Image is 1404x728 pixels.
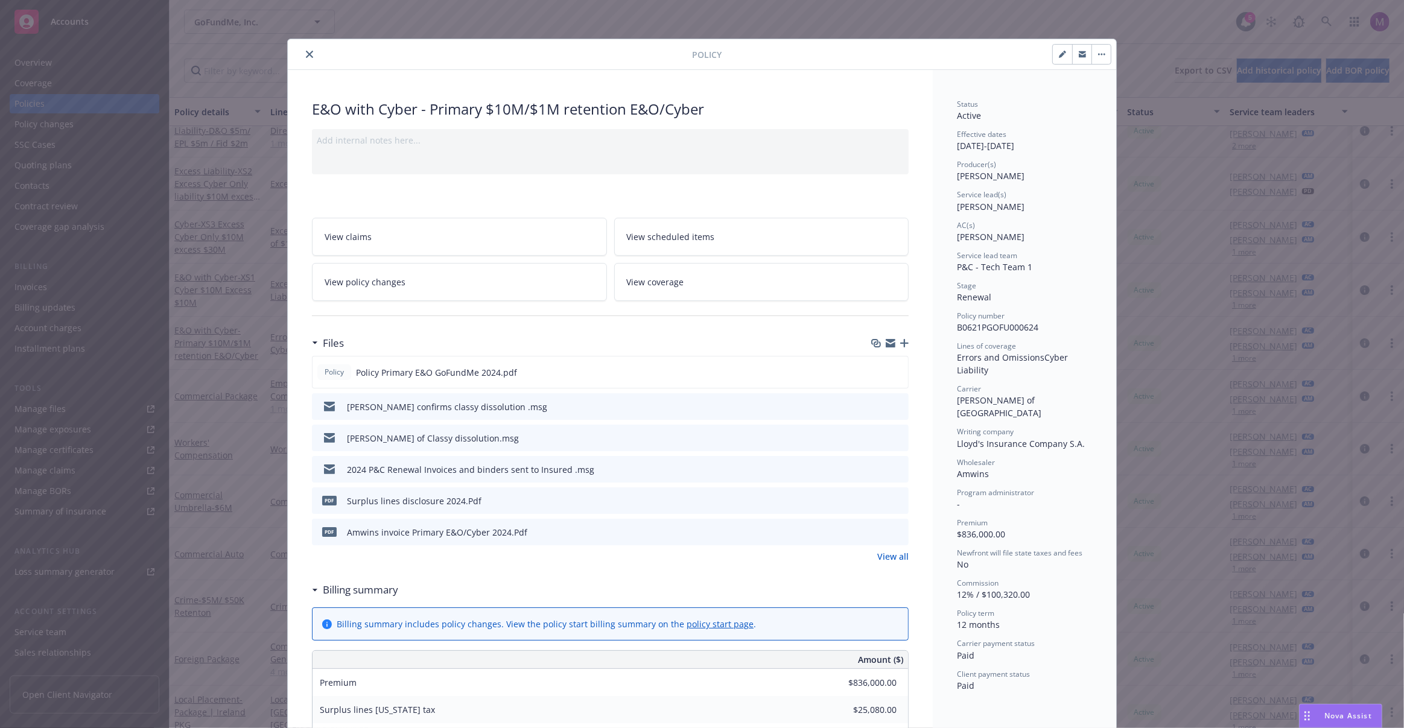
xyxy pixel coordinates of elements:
span: Effective dates [957,129,1006,139]
span: View coverage [627,276,684,288]
div: [PERSON_NAME] of Classy dissolution.msg [347,432,519,445]
span: Active [957,110,981,121]
button: download file [874,432,883,445]
span: Status [957,99,978,109]
span: Wholesaler [957,457,995,467]
a: View claims [312,218,607,256]
span: View scheduled items [627,230,715,243]
span: B0621PGOFU000624 [957,321,1038,333]
span: Carrier payment status [957,638,1035,648]
a: View all [877,550,909,563]
span: Policy [692,48,722,61]
button: close [302,47,317,62]
span: - [957,498,960,510]
span: Program administrator [957,487,1034,498]
span: Surplus lines [US_STATE] tax [320,704,435,715]
span: Service lead(s) [957,189,1006,200]
button: preview file [893,463,904,476]
a: View scheduled items [614,218,909,256]
span: Paid [957,650,974,661]
div: [DATE] - [DATE] [957,129,1092,152]
span: 12% / $100,320.00 [957,589,1030,600]
span: Commission [957,578,999,588]
span: View claims [325,230,372,243]
span: $836,000.00 [957,528,1005,540]
div: Add internal notes here... [317,134,904,147]
div: Amwins invoice Primary E&O/Cyber 2024.Pdf [347,526,527,539]
span: Client payment status [957,669,1030,679]
button: preview file [893,400,904,413]
button: download file [874,463,883,476]
span: Policy [322,367,346,378]
span: Errors and Omissions [957,352,1044,363]
button: download file [874,526,883,539]
div: [PERSON_NAME] confirms classy dissolution .msg [347,400,547,413]
span: View policy changes [325,276,405,288]
div: 2024 P&C Renewal Invoices and binders sent to Insured .msg [347,463,594,476]
span: Nova Assist [1324,711,1372,721]
span: Writing company [957,426,1014,437]
span: P&C - Tech Team 1 [957,261,1032,273]
span: Newfront will file state taxes and fees [957,548,1082,558]
span: Policy number [957,311,1005,321]
span: Cyber Liability [957,352,1070,376]
input: 0.00 [825,674,904,692]
button: download file [874,495,883,507]
span: Lines of coverage [957,341,1016,351]
span: Pdf [322,496,337,505]
div: Files [312,335,344,351]
span: Renewal [957,291,991,303]
a: View coverage [614,263,909,301]
span: [PERSON_NAME] [957,201,1024,212]
span: Pdf [322,527,337,536]
span: Lloyd's Insurance Company S.A. [957,438,1085,449]
div: Billing summary includes policy changes. View the policy start billing summary on the . [337,618,756,630]
span: Policy Primary E&O GoFundMe 2024.pdf [356,366,517,379]
span: AC(s) [957,220,975,230]
div: Drag to move [1300,704,1315,727]
span: Premium [320,677,357,688]
span: Producer(s) [957,159,996,169]
h3: Files [323,335,344,351]
span: Policy term [957,608,994,618]
span: Carrier [957,384,981,394]
button: download file [874,400,883,413]
span: 12 months [957,619,1000,630]
a: View policy changes [312,263,607,301]
span: Amwins [957,468,989,480]
button: preview file [892,366,903,379]
span: Amount ($) [858,653,903,666]
span: Stage [957,280,976,291]
button: Nova Assist [1299,704,1382,728]
span: [PERSON_NAME] of [GEOGRAPHIC_DATA] [957,394,1041,419]
span: No [957,559,968,570]
input: 0.00 [825,701,904,719]
span: Premium [957,518,988,528]
div: Surplus lines disclosure 2024.Pdf [347,495,481,507]
span: [PERSON_NAME] [957,231,1024,242]
span: [PERSON_NAME] [957,170,1024,182]
button: download file [873,366,883,379]
h3: Billing summary [323,582,398,598]
button: preview file [893,432,904,445]
a: policy start page [687,618,754,630]
button: preview file [893,495,904,507]
button: preview file [893,526,904,539]
span: Paid [957,680,974,691]
span: Service lead team [957,250,1017,261]
div: Billing summary [312,582,398,598]
div: E&O with Cyber - Primary $10M/$1M retention E&O/Cyber [312,99,909,119]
